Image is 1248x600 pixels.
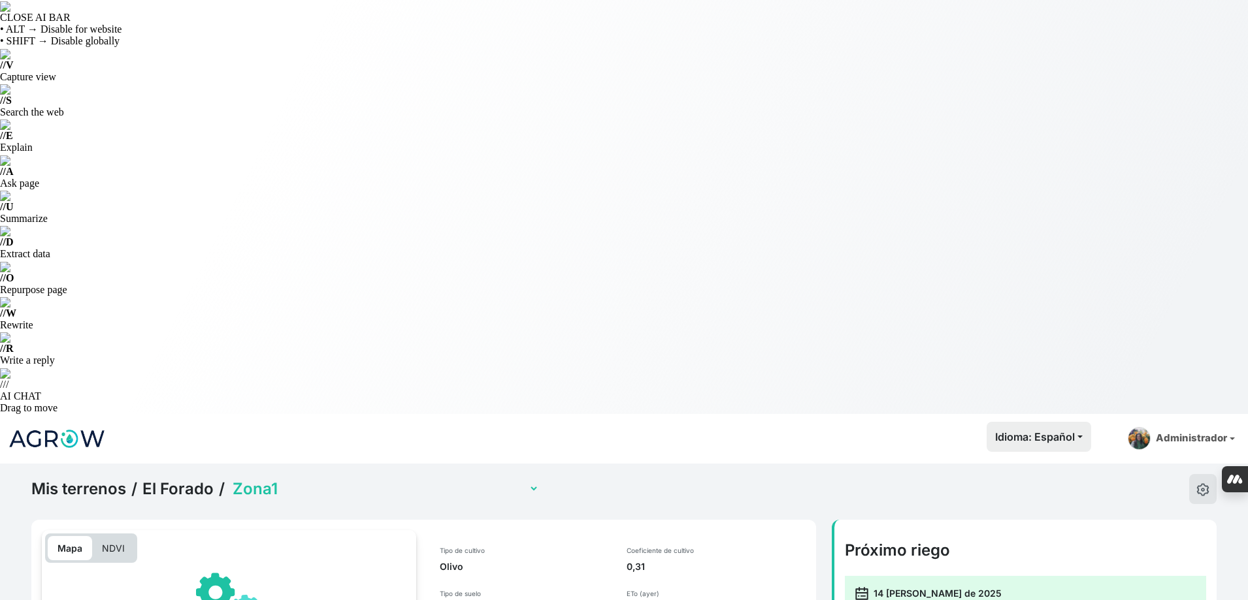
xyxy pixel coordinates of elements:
[48,536,92,560] p: Mapa
[440,589,611,598] p: Tipo de suelo
[627,560,806,573] p: 0,31
[31,479,126,499] a: Mis terrenos
[230,479,539,499] select: Terrain Selector
[440,560,611,573] p: Olivo
[440,546,611,555] p: Tipo de cultivo
[219,479,225,499] span: /
[987,422,1091,452] button: Idioma: Español
[8,422,106,455] img: Logo
[1123,422,1240,455] a: Administrador
[1128,427,1151,450] img: admin-picture
[92,536,135,560] p: NDVI
[627,546,806,555] p: Coeficiente de cultivo
[131,479,137,499] span: /
[855,587,868,600] img: calendar
[845,541,1206,560] h4: Próximo riego
[142,479,214,499] a: El Forado
[874,586,1002,600] p: 14 [PERSON_NAME] de 2025
[627,589,806,598] p: ETo (ayer)
[1196,483,1209,496] img: edit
